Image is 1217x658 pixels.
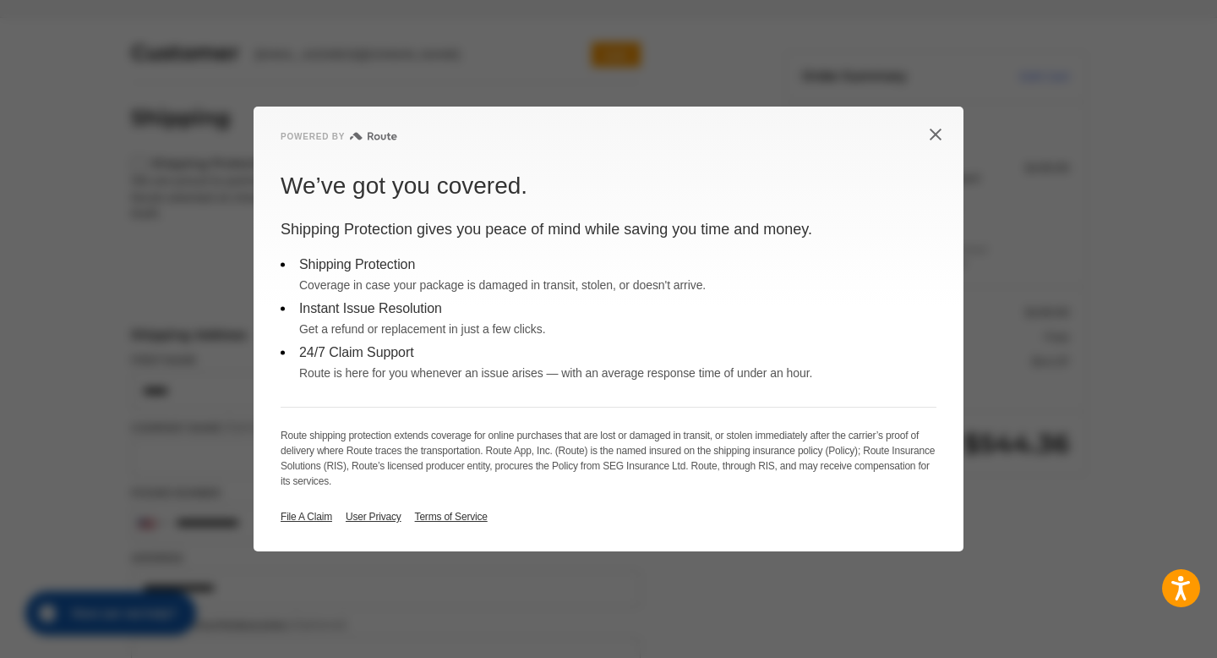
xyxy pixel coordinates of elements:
div: Route is here for you whenever an issue arises — with an average response time of under an hour. [299,363,812,383]
h2: How can we help? [55,19,160,36]
a: Terms of Service [415,509,488,524]
button: Gorgias live chat [8,6,179,50]
a: File A Claim [281,509,332,524]
a: User Privacy [346,509,401,524]
div: Close dialog button [929,128,963,141]
div: describing dialogue box [254,107,963,551]
div: Shipping Protection gives you peace of mind while saving you time and money. [281,217,936,241]
div: Get a refund or replacement in just a few clicks. [299,319,545,339]
div: 24/7 Claim Support [299,343,812,363]
div: Shipping Protection [299,255,706,275]
div: Route shipping protection extends coverage for online purchases that are lost or damaged in trans... [281,428,936,489]
div: Instant Issue Resolution [299,299,545,319]
div: Powered by Route [254,132,397,141]
div: Route Logo [345,132,363,141]
div: Coverage in case your package is damaged in transit, stolen, or doesn't arrive. [299,275,706,295]
div: We’ve got you covered. [281,168,936,204]
div: POWERED BY [281,132,345,141]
